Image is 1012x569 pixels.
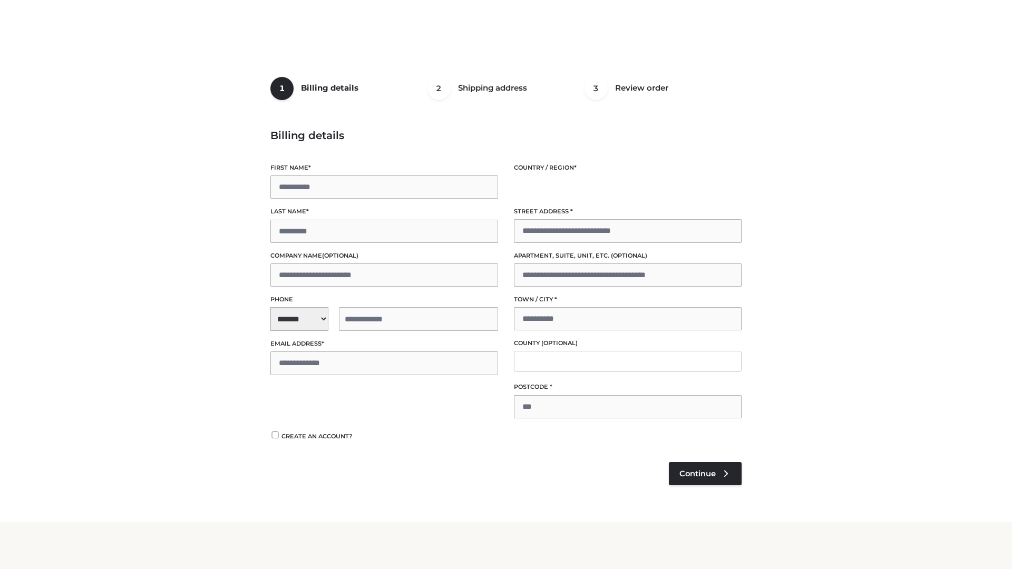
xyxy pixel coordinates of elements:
[514,338,742,348] label: County
[669,462,742,485] a: Continue
[514,382,742,392] label: Postcode
[270,129,742,142] h3: Billing details
[270,163,498,173] label: First name
[270,339,498,349] label: Email address
[514,163,742,173] label: Country / Region
[541,339,578,347] span: (optional)
[322,252,358,259] span: (optional)
[281,433,353,440] span: Create an account?
[514,295,742,305] label: Town / City
[270,207,498,217] label: Last name
[514,207,742,217] label: Street address
[679,469,716,478] span: Continue
[611,252,647,259] span: (optional)
[270,431,280,438] input: Create an account?
[514,251,742,261] label: Apartment, suite, unit, etc.
[270,251,498,261] label: Company name
[270,295,498,305] label: Phone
